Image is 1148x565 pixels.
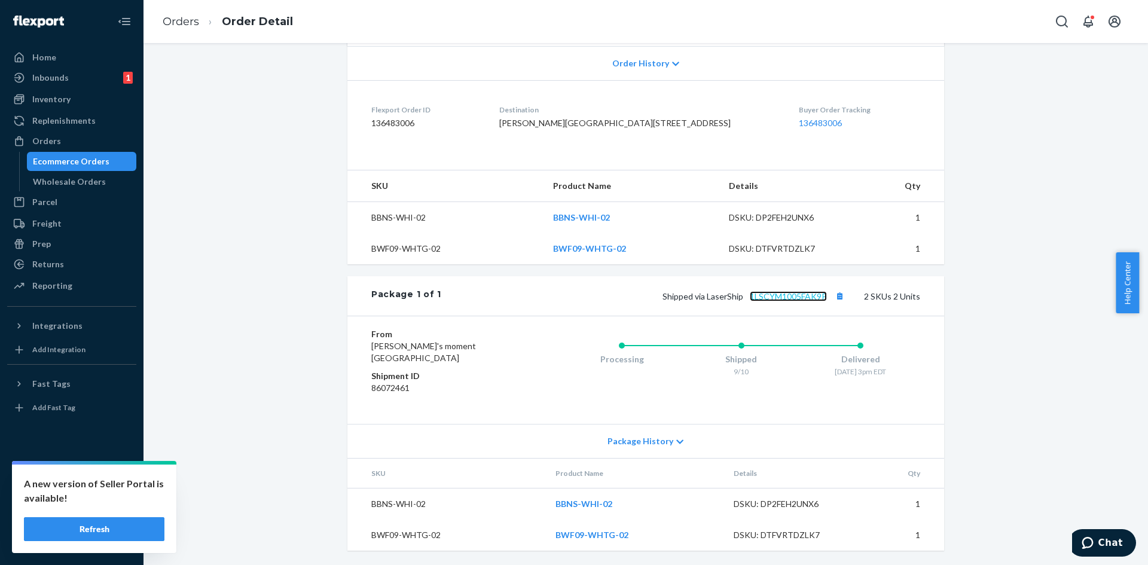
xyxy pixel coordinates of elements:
div: Prep [32,238,51,250]
div: DSKU: DP2FEH2UNX6 [729,212,841,224]
a: BBNS-WHI-02 [555,499,612,509]
button: Help Center [1116,252,1139,313]
a: Orders [163,15,199,28]
button: Refresh [24,517,164,541]
a: Prep [7,234,136,254]
div: Orders [32,135,61,147]
td: BBNS-WHI-02 [347,488,546,520]
div: Add Fast Tag [32,402,75,413]
div: [DATE] 3pm EDT [801,367,920,377]
dt: Flexport Order ID [371,105,480,115]
th: SKU [347,170,544,202]
th: Qty [855,459,944,488]
a: 136483006 [799,118,842,128]
a: Freight [7,214,136,233]
div: Fast Tags [32,378,71,390]
a: Parcel [7,193,136,212]
div: Returns [32,258,64,270]
div: DSKU: DTFVRTDZLK7 [729,243,841,255]
img: Flexport logo [13,16,64,28]
button: Open Search Box [1050,10,1074,33]
th: Qty [851,170,944,202]
iframe: Opens a widget where you can chat to one of our agents [1072,529,1136,559]
button: Give Feedback [7,532,136,551]
a: Wholesale Orders [27,172,137,191]
button: Copy tracking number [832,288,847,304]
button: Open account menu [1103,10,1126,33]
span: Package History [607,435,673,447]
a: BWF09-WHTG-02 [553,243,626,254]
dd: 86072461 [371,382,514,394]
a: 1LSCYM1005FAK9P [750,291,827,301]
a: Help Center [7,511,136,530]
a: Reporting [7,276,136,295]
td: 1 [851,233,944,264]
a: Settings [7,471,136,490]
dt: Buyer Order Tracking [799,105,920,115]
div: Integrations [32,320,83,332]
a: Inbounds1 [7,68,136,87]
div: Inventory [32,93,71,105]
button: Close Navigation [112,10,136,33]
th: Details [724,459,856,488]
div: Ecommerce Orders [33,155,109,167]
a: BWF09-WHTG-02 [555,530,628,540]
ol: breadcrumbs [153,4,303,39]
td: 1 [855,488,944,520]
dt: Destination [499,105,780,115]
a: BBNS-WHI-02 [553,212,610,222]
th: Product Name [546,459,723,488]
div: Processing [562,353,682,365]
a: Orders [7,132,136,151]
a: Order Detail [222,15,293,28]
div: Home [32,51,56,63]
a: Replenishments [7,111,136,130]
div: DSKU: DP2FEH2UNX6 [734,498,846,510]
div: 2 SKUs 2 Units [441,288,920,304]
th: SKU [347,459,546,488]
div: 1 [123,72,133,84]
button: Talk to Support [7,491,136,510]
span: [PERSON_NAME]'s moment [GEOGRAPHIC_DATA] [371,341,476,363]
dt: From [371,328,514,340]
div: Replenishments [32,115,96,127]
button: Open notifications [1076,10,1100,33]
td: BWF09-WHTG-02 [347,233,544,264]
a: Home [7,48,136,67]
td: 1 [855,520,944,551]
div: Delivered [801,353,920,365]
button: Fast Tags [7,374,136,393]
dd: 136483006 [371,117,480,129]
div: Parcel [32,196,57,208]
div: Reporting [32,280,72,292]
div: Wholesale Orders [33,176,106,188]
div: Package 1 of 1 [371,288,441,304]
div: Inbounds [32,72,69,84]
div: Add Integration [32,344,86,355]
a: Inventory [7,90,136,109]
div: Freight [32,218,62,230]
div: DSKU: DTFVRTDZLK7 [734,529,846,541]
td: BBNS-WHI-02 [347,202,544,234]
a: Ecommerce Orders [27,152,137,171]
span: [PERSON_NAME][GEOGRAPHIC_DATA][STREET_ADDRESS] [499,118,731,128]
a: Returns [7,255,136,274]
a: Add Integration [7,340,136,359]
span: Shipped via LaserShip [662,291,847,301]
th: Details [719,170,851,202]
td: 1 [851,202,944,234]
button: Integrations [7,316,136,335]
div: Shipped [682,353,801,365]
p: A new version of Seller Portal is available! [24,477,164,505]
th: Product Name [544,170,719,202]
td: BWF09-WHTG-02 [347,520,546,551]
a: Add Fast Tag [7,398,136,417]
div: 9/10 [682,367,801,377]
dt: Shipment ID [371,370,514,382]
span: Order History [612,57,669,69]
